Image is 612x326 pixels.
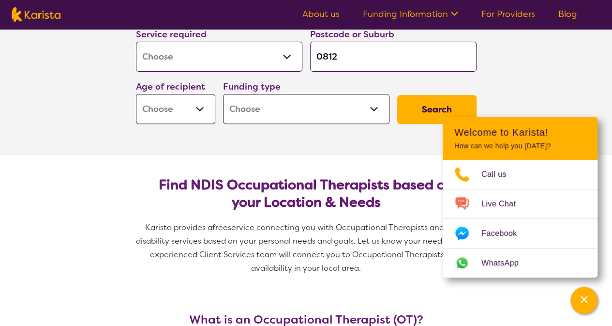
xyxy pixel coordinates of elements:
[481,226,528,241] span: Facebook
[570,287,597,314] button: Channel Menu
[223,81,281,93] label: Funding type
[481,8,535,20] a: For Providers
[146,222,212,233] span: Karista provides a
[481,256,530,270] span: WhatsApp
[310,29,394,40] label: Postcode or Suburb
[310,42,477,72] input: Type
[443,160,597,278] ul: Choose channel
[481,167,518,182] span: Call us
[136,29,207,40] label: Service required
[443,248,597,278] a: Web link opens in a new tab.
[558,8,577,20] a: Blog
[443,117,597,278] div: Channel Menu
[302,8,340,20] a: About us
[136,81,205,93] label: Age of recipient
[454,126,586,138] h2: Welcome to Karista!
[363,8,458,20] a: Funding Information
[144,176,469,211] h2: Find NDIS Occupational Therapists based on your Location & Needs
[212,222,228,233] span: free
[481,197,527,211] span: Live Chat
[136,222,478,273] span: service connecting you with Occupational Therapists and other disability services based on your p...
[12,7,60,22] img: Karista logo
[397,95,477,124] button: Search
[454,142,586,150] p: How can we help you [DATE]?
